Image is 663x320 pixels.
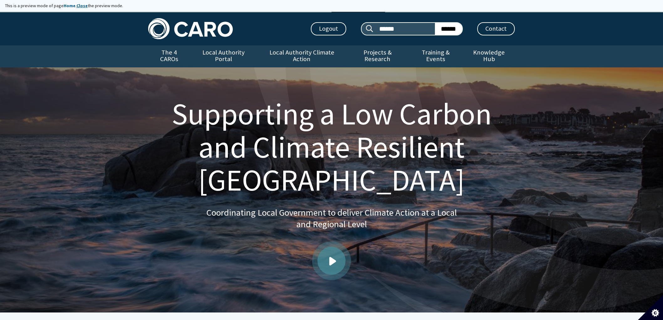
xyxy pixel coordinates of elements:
a: Projects & Research [347,45,409,67]
span: This is a preview mode of page . the preview mode. [5,3,123,8]
button: Set cookie preferences [638,295,663,320]
a: Contact [477,22,515,35]
a: Play video [317,247,346,275]
p: Coordinating Local Government to deliver Climate Action at a Local and Regional Level [206,207,457,230]
a: Training & Events [408,45,463,67]
img: Caro logo [148,18,233,39]
a: Logout [311,22,346,35]
a: The 4 CAROs [148,45,190,67]
a: Knowledge Hub [463,45,515,67]
h1: Supporting a Low Carbon and Climate Resilient [GEOGRAPHIC_DATA] [156,97,507,197]
a: Local Authority Portal [190,45,257,67]
strong: Home [64,3,76,8]
a: Close [76,3,88,8]
a: Local Authority Climate Action [257,45,346,67]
